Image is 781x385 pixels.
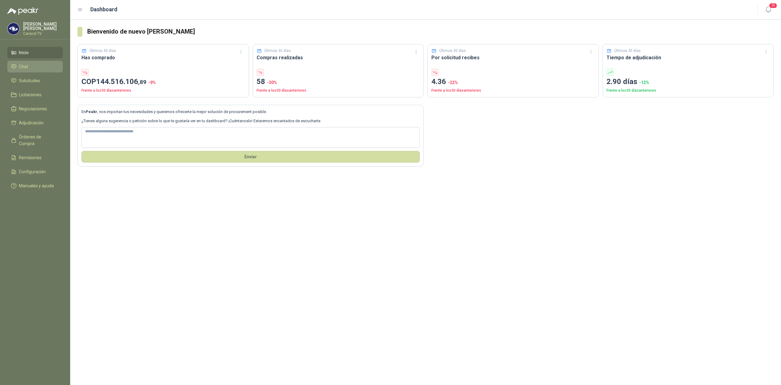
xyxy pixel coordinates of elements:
[19,63,28,70] span: Chat
[7,89,63,101] a: Licitaciones
[7,7,38,15] img: Logo peakr
[138,79,146,86] span: ,89
[431,88,595,94] p: Frente a los 30 días anteriores
[81,118,420,124] p: ¿Tienes alguna sugerencia o petición sobre lo que te gustaría ver en tu dashboard? ¡Cuéntanoslo! ...
[7,103,63,115] a: Negociaciones
[90,5,117,14] h1: Dashboard
[19,154,41,161] span: Remisiones
[614,48,641,54] p: Últimos 30 días
[148,80,156,85] span: -9 %
[81,88,245,94] p: Frente a los 30 días anteriores
[7,117,63,129] a: Adjudicación
[257,54,420,61] h3: Compras realizadas
[431,76,595,88] p: 4.36
[639,80,649,85] span: -12 %
[7,61,63,72] a: Chat
[89,48,116,54] p: Últimos 30 días
[7,47,63,58] a: Inicio
[19,168,46,175] span: Configuración
[96,77,146,86] span: 144.516.106
[87,27,774,36] h3: Bienvenido de nuevo [PERSON_NAME]
[257,88,420,94] p: Frente a los 30 días anteriores
[769,3,777,9] span: 19
[606,88,770,94] p: Frente a los 30 días anteriores
[431,54,595,61] h3: Por solicitud recibes
[7,180,63,192] a: Manuales y ayuda
[23,32,63,35] p: Caracol TV
[81,109,420,115] p: En , nos importan tus necesidades y queremos ofrecerte la mejor solución de procurement posible.
[81,54,245,61] h3: Has comprado
[23,22,63,31] p: [PERSON_NAME] [PERSON_NAME]
[257,76,420,88] p: 58
[8,23,19,35] img: Company Logo
[606,76,770,88] p: 2.90 días
[264,48,291,54] p: Últimos 30 días
[19,77,40,84] span: Solicitudes
[7,75,63,86] a: Solicitudes
[19,49,29,56] span: Inicio
[86,109,97,114] b: Peakr
[267,80,277,85] span: -30 %
[19,182,54,189] span: Manuales y ayuda
[19,91,41,98] span: Licitaciones
[19,105,47,112] span: Negociaciones
[81,151,420,163] button: Envíar
[439,48,466,54] p: Últimos 30 días
[763,4,774,15] button: 19
[606,54,770,61] h3: Tiempo de adjudicación
[7,131,63,149] a: Órdenes de Compra
[448,80,458,85] span: -22 %
[81,76,245,88] p: COP
[19,119,44,126] span: Adjudicación
[7,152,63,163] a: Remisiones
[7,166,63,178] a: Configuración
[19,134,57,147] span: Órdenes de Compra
